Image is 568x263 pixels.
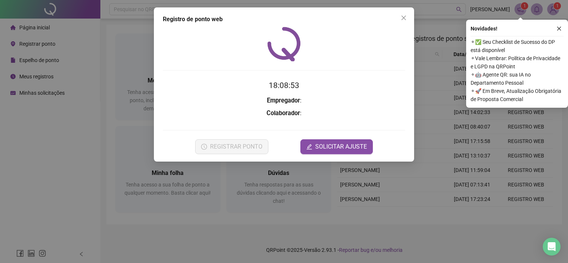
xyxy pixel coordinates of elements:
h3: : [163,108,405,118]
button: Close [398,12,410,24]
strong: Colaborador [267,110,300,117]
time: 18:08:53 [269,81,299,90]
span: Novidades ! [471,25,497,33]
span: ⚬ 🚀 Em Breve, Atualização Obrigatória de Proposta Comercial [471,87,564,103]
span: close [556,26,562,31]
strong: Empregador [267,97,300,104]
span: ⚬ ✅ Seu Checklist de Sucesso do DP está disponível [471,38,564,54]
span: ⚬ Vale Lembrar: Política de Privacidade e LGPD na QRPoint [471,54,564,71]
div: Open Intercom Messenger [543,238,561,256]
h3: : [163,96,405,105]
span: close [401,15,407,21]
div: Registro de ponto web [163,15,405,24]
img: QRPoint [267,27,301,61]
span: SOLICITAR AJUSTE [315,142,367,151]
button: REGISTRAR PONTO [195,139,268,154]
span: edit [306,144,312,150]
span: ⚬ 🤖 Agente QR: sua IA no Departamento Pessoal [471,71,564,87]
button: editSOLICITAR AJUSTE [300,139,373,154]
